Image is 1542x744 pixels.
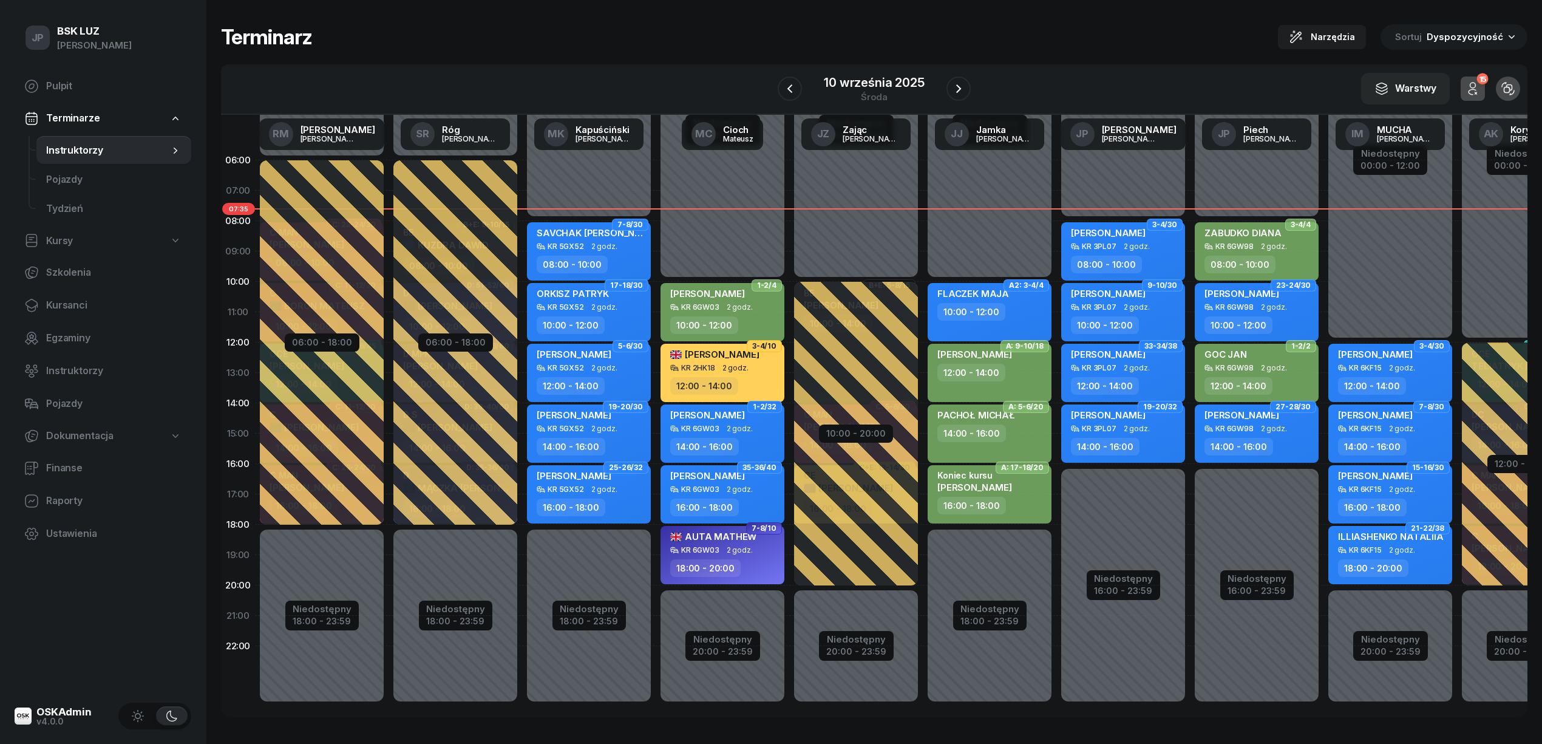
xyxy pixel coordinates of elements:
[15,72,191,101] a: Pulpit
[46,493,182,509] span: Raporty
[46,265,182,281] span: Szkolenia
[560,602,619,629] button: Niedostępny18:00 - 23:59
[292,335,352,347] button: 06:00 - 18:00
[1360,158,1420,171] div: 00:00 - 12:00
[1419,406,1444,408] span: 7-8/30
[46,172,182,188] span: Pojazdy
[1360,146,1420,173] button: Niedostępny00:00 - 12:00
[221,267,255,297] div: 10:00
[1071,377,1139,395] div: 12:00 - 14:00
[1338,349,1413,360] span: [PERSON_NAME]
[670,288,745,299] span: [PERSON_NAME]
[937,303,1005,321] div: 10:00 - 12:00
[1412,466,1444,469] span: 15-16/30
[221,327,255,358] div: 12:00
[36,136,191,165] a: Instruktorzy
[46,201,182,217] span: Tydzień
[1143,406,1177,408] span: 19-20/32
[221,26,312,48] h1: Terminarz
[534,118,644,150] a: MKKapuściński[PERSON_NAME]
[1102,135,1160,143] div: [PERSON_NAME]
[937,364,1005,381] div: 12:00 - 14:00
[1071,409,1146,421] span: [PERSON_NAME]
[36,165,191,194] a: Pojazdy
[723,125,753,134] div: Cioch
[951,129,963,139] span: JJ
[670,316,738,334] div: 10:00 - 12:00
[1261,303,1287,312] span: 2 godz.
[1094,583,1153,596] div: 16:00 - 23:59
[293,613,352,626] div: 18:00 - 23:59
[15,104,191,132] a: Terminarze
[1360,644,1421,657] div: 20:00 - 23:59
[1411,527,1444,530] span: 21-22/38
[1389,425,1415,433] span: 2 godz.
[548,303,584,311] div: KR 5GX52
[15,486,191,516] a: Raporty
[1001,466,1044,469] span: A: 17-18/20
[937,425,1006,442] div: 14:00 - 16:00
[221,176,255,206] div: 07:00
[426,335,486,347] div: 06:00 - 18:00
[15,708,32,725] img: logo-xs@2x.png
[1215,425,1254,432] div: KR 6GW98
[1124,364,1150,372] span: 2 godz.
[442,125,500,134] div: Róg
[681,485,719,493] div: KR 6GW03
[681,546,719,554] div: KR 6GW03
[681,303,719,311] div: KR 6GW03
[221,358,255,388] div: 13:00
[1338,438,1407,456] div: 14:00 - 16:00
[537,288,609,299] span: ORKISZ PATRYK
[670,559,741,577] div: 18:00 - 20:00
[221,449,255,479] div: 16:00
[610,284,643,287] span: 17-18/30
[1276,284,1311,287] span: 23-24/30
[1152,224,1177,226] span: 3-4/30
[617,224,643,226] span: 7-8/30
[976,135,1034,143] div: [PERSON_NAME]
[801,118,911,150] a: JZZając[PERSON_NAME]
[670,470,745,482] span: [PERSON_NAME]
[560,604,619,613] div: Niedostępny
[723,135,753,143] div: Mateusz
[1071,288,1146,299] span: [PERSON_NAME]
[221,631,255,661] div: 22:00
[1349,364,1382,372] div: KR 6KF15
[670,349,759,360] span: [PERSON_NAME]
[221,145,255,176] div: 06:00
[1261,364,1287,372] span: 2 godz.
[742,466,776,469] span: 35-36/40
[416,129,429,139] span: SR
[1204,377,1272,395] div: 12:00 - 14:00
[1389,364,1415,372] span: 2 godz.
[843,125,901,134] div: Zając
[722,364,749,372] span: 2 godz.
[1124,425,1150,433] span: 2 godz.
[960,604,1019,613] div: Niedostępny
[32,33,44,43] span: JP
[301,135,359,143] div: [PERSON_NAME]
[757,284,776,287] span: 1-2/4
[1338,531,1444,542] span: ILLIASHENKO NATALIIA
[537,256,608,273] div: 08:00 - 10:00
[1228,572,1286,598] button: Niedostępny16:00 - 23:59
[221,418,255,449] div: 15:00
[670,531,756,542] span: AUTA MATHEW
[426,602,485,629] button: Niedostępny18:00 - 23:59
[46,363,182,379] span: Instruktorzy
[1427,31,1503,43] span: Dyspozycyjność
[1278,25,1366,49] button: Narzędzia
[1008,406,1044,408] span: A: 5-6/20
[1311,30,1355,44] span: Narzędzia
[15,519,191,548] a: Ustawienia
[46,460,182,476] span: Finanse
[36,707,92,717] div: OSKAdmin
[537,470,611,482] span: [PERSON_NAME]
[1071,316,1139,334] div: 10:00 - 12:00
[826,635,886,644] div: Niedostępny
[1261,425,1287,433] span: 2 godz.
[670,438,739,456] div: 14:00 - 16:00
[1082,303,1116,311] div: KR 3PL07
[591,485,617,494] span: 2 godz.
